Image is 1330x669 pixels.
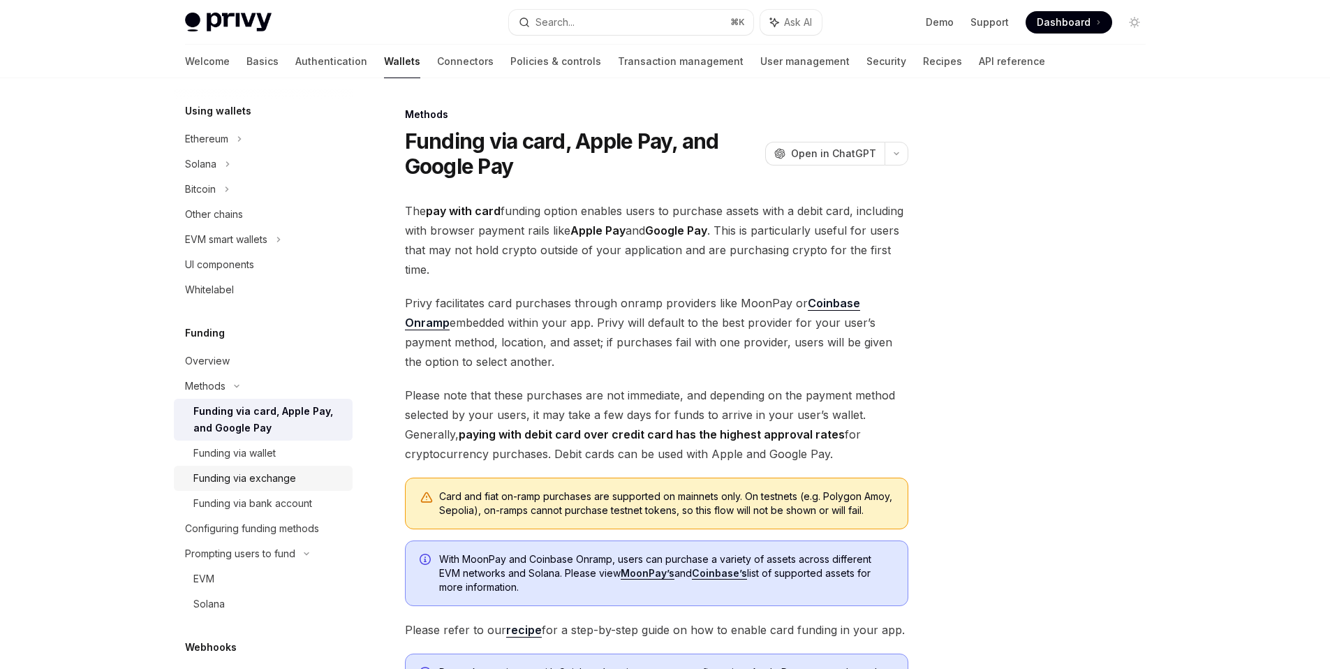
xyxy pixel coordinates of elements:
[405,293,908,372] span: Privy facilitates card purchases through onramp providers like MoonPay or embedded within your ap...
[185,325,225,341] h5: Funding
[784,15,812,29] span: Ask AI
[174,252,353,277] a: UI components
[692,567,747,580] a: Coinbase’s
[185,378,226,395] div: Methods
[439,552,894,594] span: With MoonPay and Coinbase Onramp, users can purchase a variety of assets across different EVM net...
[185,281,234,298] div: Whitelabel
[185,256,254,273] div: UI components
[437,45,494,78] a: Connectors
[193,571,214,587] div: EVM
[979,45,1045,78] a: API reference
[185,206,243,223] div: Other chains
[459,427,845,441] strong: paying with debit card over credit card has the highest approval rates
[185,156,216,172] div: Solana
[926,15,954,29] a: Demo
[760,10,822,35] button: Ask AI
[426,204,501,218] strong: pay with card
[185,639,237,656] h5: Webhooks
[1123,11,1146,34] button: Toggle dark mode
[420,491,434,505] svg: Warning
[923,45,962,78] a: Recipes
[174,348,353,374] a: Overview
[1026,11,1112,34] a: Dashboard
[174,566,353,591] a: EVM
[645,223,707,237] strong: Google Pay
[866,45,906,78] a: Security
[618,45,744,78] a: Transaction management
[185,45,230,78] a: Welcome
[791,147,876,161] span: Open in ChatGPT
[405,620,908,640] span: Please refer to our for a step-by-step guide on how to enable card funding in your app.
[174,202,353,227] a: Other chains
[193,495,312,512] div: Funding via bank account
[970,15,1009,29] a: Support
[174,466,353,491] a: Funding via exchange
[760,45,850,78] a: User management
[439,490,894,517] div: Card and fiat on-ramp purchases are supported on mainnets only. On testnets (e.g. Polygon Amoy, S...
[405,128,760,179] h1: Funding via card, Apple Pay, and Google Pay
[405,201,908,279] span: The funding option enables users to purchase assets with a debit card, including with browser pay...
[174,591,353,617] a: Solana
[174,399,353,441] a: Funding via card, Apple Pay, and Google Pay
[506,623,542,638] a: recipe
[193,445,276,462] div: Funding via wallet
[420,554,434,568] svg: Info
[405,385,908,464] span: Please note that these purchases are not immediate, and depending on the payment method selected ...
[193,596,225,612] div: Solana
[174,277,353,302] a: Whitelabel
[1037,15,1091,29] span: Dashboard
[185,131,228,147] div: Ethereum
[510,45,601,78] a: Policies & controls
[193,403,344,436] div: Funding via card, Apple Pay, and Google Pay
[509,10,753,35] button: Search...⌘K
[246,45,279,78] a: Basics
[570,223,626,237] strong: Apple Pay
[193,470,296,487] div: Funding via exchange
[730,17,745,28] span: ⌘ K
[295,45,367,78] a: Authentication
[765,142,885,166] button: Open in ChatGPT
[174,516,353,541] a: Configuring funding methods
[185,231,267,248] div: EVM smart wallets
[621,567,674,580] a: MoonPay’s
[174,491,353,516] a: Funding via bank account
[185,181,216,198] div: Bitcoin
[185,353,230,369] div: Overview
[535,14,575,31] div: Search...
[185,545,295,562] div: Prompting users to fund
[384,45,420,78] a: Wallets
[185,13,272,32] img: light logo
[174,441,353,466] a: Funding via wallet
[185,520,319,537] div: Configuring funding methods
[405,108,908,122] div: Methods
[185,103,251,119] h5: Using wallets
